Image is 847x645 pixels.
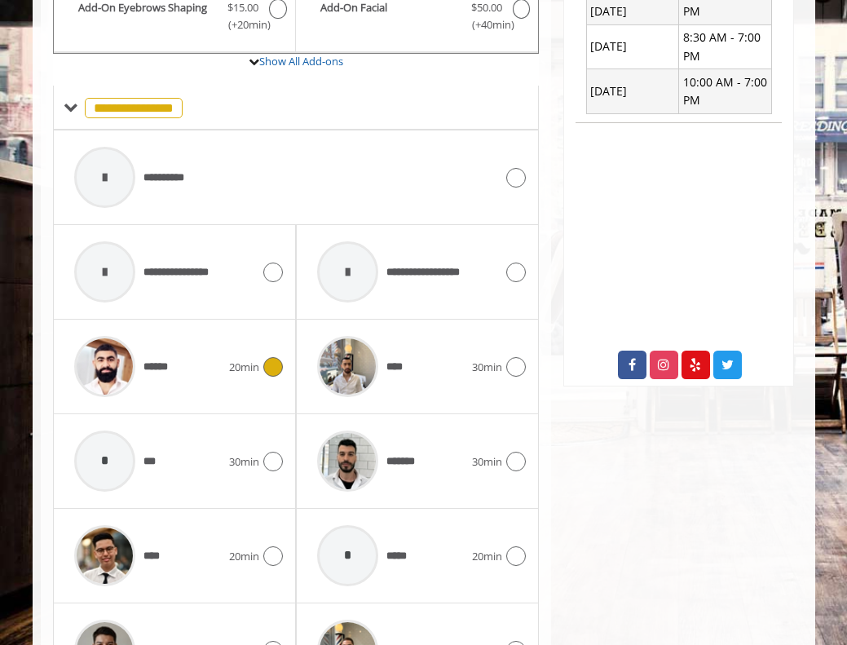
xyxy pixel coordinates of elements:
td: 8:30 AM - 7:00 PM [679,24,771,69]
span: 20min [229,548,259,565]
span: 30min [472,359,502,376]
span: 20min [472,548,502,565]
span: 30min [229,453,259,470]
span: 30min [472,453,502,470]
span: 20min [229,359,259,376]
td: 10:00 AM - 7:00 PM [679,69,771,114]
span: (+40min ) [468,16,504,33]
td: [DATE] [586,69,678,114]
a: Show All Add-ons [259,54,343,68]
span: (+20min ) [225,16,261,33]
td: [DATE] [586,24,678,69]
